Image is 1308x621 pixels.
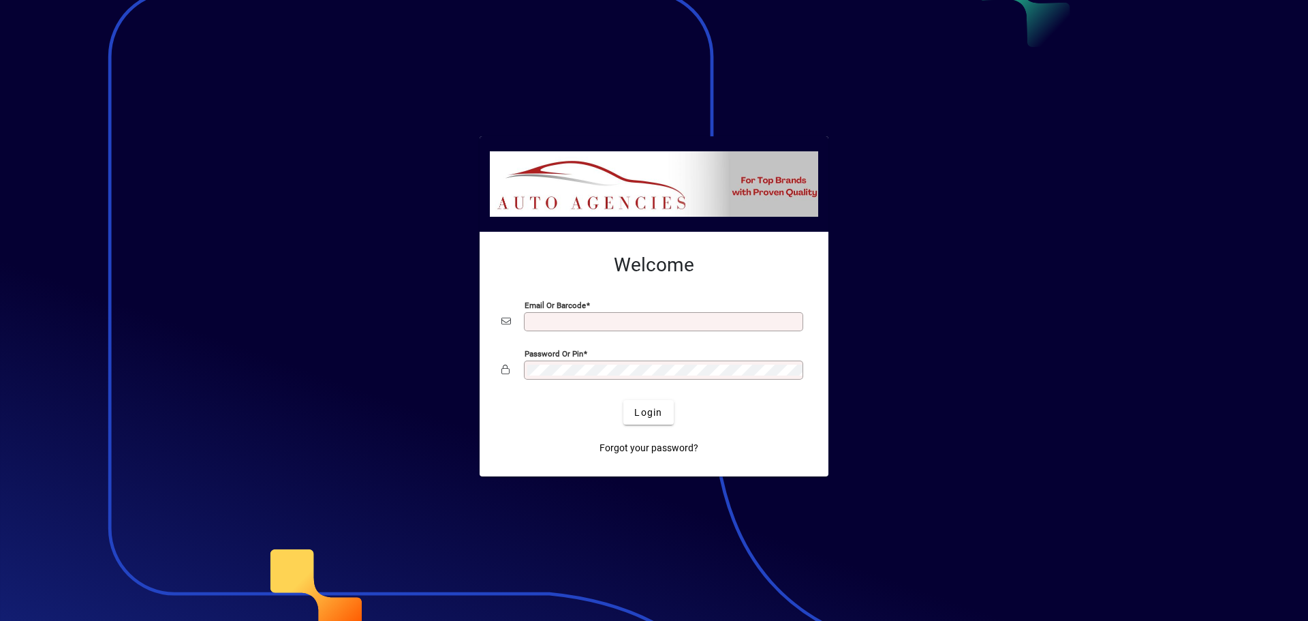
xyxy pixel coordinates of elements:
[525,349,583,359] mat-label: Password or Pin
[634,406,662,420] span: Login
[525,301,586,310] mat-label: Email or Barcode
[594,436,704,460] a: Forgot your password?
[623,400,673,425] button: Login
[599,441,698,455] span: Forgot your password?
[501,254,807,277] h2: Welcome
